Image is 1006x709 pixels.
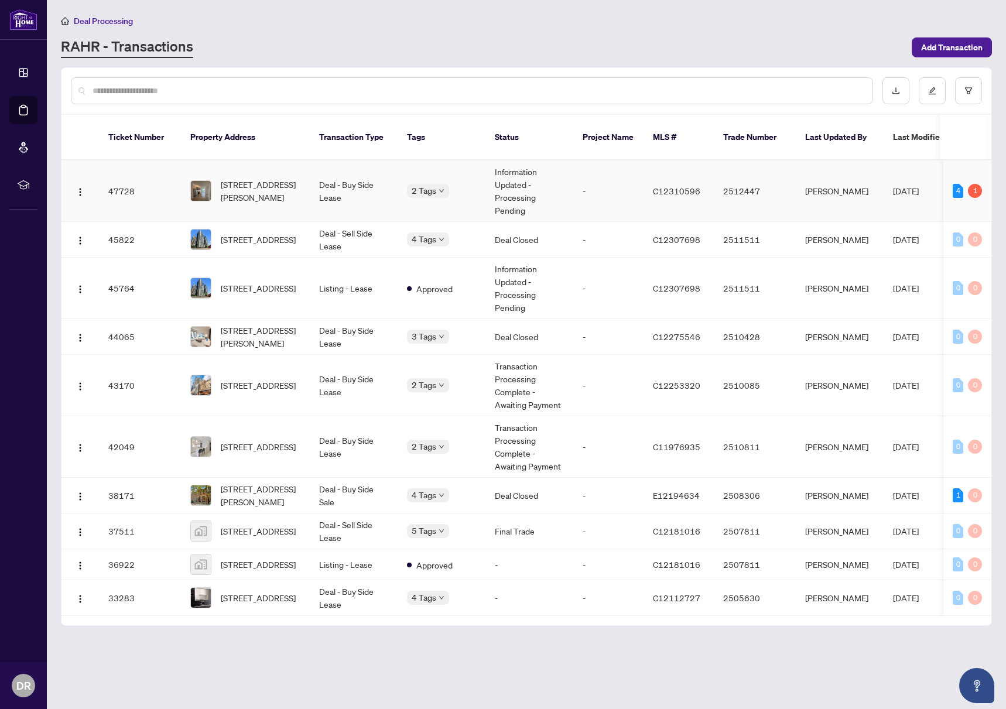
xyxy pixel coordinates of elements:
div: 0 [968,488,982,502]
img: thumbnail-img [191,327,211,347]
td: Deal Closed [485,319,573,355]
th: Ticket Number [99,115,181,160]
td: Information Updated - Processing Pending [485,258,573,319]
td: Transaction Processing Complete - Awaiting Payment [485,355,573,416]
span: [STREET_ADDRESS] [221,282,296,294]
td: 33283 [99,580,181,616]
th: Project Name [573,115,644,160]
button: Logo [71,522,90,540]
td: [PERSON_NAME] [796,160,884,222]
span: down [439,188,444,194]
span: [STREET_ADDRESS][PERSON_NAME] [221,324,300,350]
span: [DATE] [893,283,919,293]
img: Logo [76,492,85,501]
span: Approved [416,282,453,295]
td: 2505630 [714,580,796,616]
td: [PERSON_NAME] [796,478,884,513]
td: [PERSON_NAME] [796,258,884,319]
span: down [439,237,444,242]
span: C12310596 [653,186,700,196]
td: 2511511 [714,258,796,319]
span: [DATE] [893,380,919,391]
td: - [573,160,644,222]
img: thumbnail-img [191,375,211,395]
td: [PERSON_NAME] [796,416,884,478]
span: 4 Tags [412,488,436,502]
img: logo [9,9,37,30]
span: Deal Processing [74,16,133,26]
td: 43170 [99,355,181,416]
td: Deal - Buy Side Lease [310,160,398,222]
td: 2508306 [714,478,796,513]
img: Logo [76,528,85,537]
span: [DATE] [893,441,919,452]
img: Logo [76,594,85,604]
span: home [61,17,69,25]
span: edit [928,87,936,95]
td: 2507811 [714,549,796,580]
td: 45764 [99,258,181,319]
th: Property Address [181,115,310,160]
span: [DATE] [893,331,919,342]
img: thumbnail-img [191,181,211,201]
img: thumbnail-img [191,485,211,505]
td: 38171 [99,478,181,513]
span: down [439,595,444,601]
td: Deal - Buy Side Lease [310,416,398,478]
img: thumbnail-img [191,588,211,608]
td: [PERSON_NAME] [796,222,884,258]
span: [DATE] [893,526,919,536]
span: [STREET_ADDRESS] [221,525,296,537]
span: Add Transaction [921,38,983,57]
span: 2 Tags [412,184,436,197]
span: [STREET_ADDRESS] [221,558,296,571]
td: Listing - Lease [310,258,398,319]
td: Listing - Lease [310,549,398,580]
span: [STREET_ADDRESS][PERSON_NAME] [221,482,300,508]
span: C12253320 [653,380,700,391]
td: 37511 [99,513,181,549]
div: 0 [953,557,963,571]
button: Logo [71,327,90,346]
td: [PERSON_NAME] [796,355,884,416]
img: thumbnail-img [191,278,211,298]
button: Logo [71,181,90,200]
span: down [439,334,444,340]
img: thumbnail-img [191,521,211,541]
span: [DATE] [893,234,919,245]
div: 0 [968,330,982,344]
img: Logo [76,382,85,391]
img: Logo [76,187,85,197]
td: 2510428 [714,319,796,355]
span: C12181016 [653,559,700,570]
div: 0 [953,591,963,605]
th: Status [485,115,573,160]
span: 2 Tags [412,440,436,453]
td: Information Updated - Processing Pending [485,160,573,222]
td: [PERSON_NAME] [796,319,884,355]
td: Deal Closed [485,222,573,258]
span: C12275546 [653,331,700,342]
span: C12307698 [653,283,700,293]
td: - [573,580,644,616]
th: Trade Number [714,115,796,160]
td: - [485,549,573,580]
td: Deal - Buy Side Sale [310,478,398,513]
img: thumbnail-img [191,230,211,249]
th: Last Modified Date [884,115,989,160]
td: 42049 [99,416,181,478]
span: C11976935 [653,441,700,452]
th: Last Updated By [796,115,884,160]
button: Add Transaction [912,37,992,57]
button: filter [955,77,982,104]
td: [PERSON_NAME] [796,549,884,580]
td: 2511511 [714,222,796,258]
td: [PERSON_NAME] [796,513,884,549]
div: 0 [968,557,982,571]
span: 5 Tags [412,524,436,537]
td: 44065 [99,319,181,355]
button: Open asap [959,668,994,703]
a: RAHR - Transactions [61,37,193,58]
div: 0 [953,330,963,344]
div: 0 [968,281,982,295]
